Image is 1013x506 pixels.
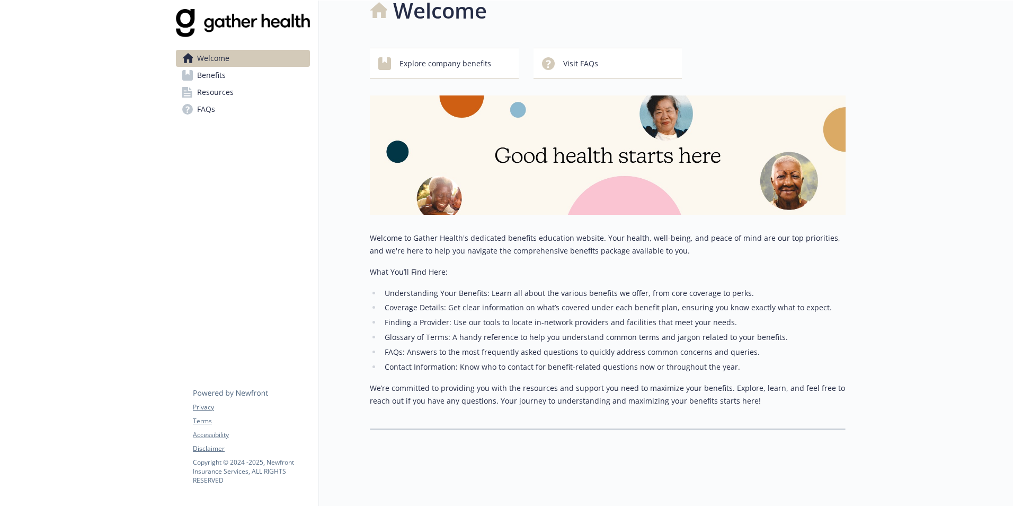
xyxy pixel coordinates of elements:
a: Welcome [176,50,310,67]
li: Contact Information: Know who to contact for benefit-related questions now or throughout the year. [381,361,846,373]
li: Coverage Details: Get clear information on what’s covered under each benefit plan, ensuring you k... [381,301,846,314]
a: Accessibility [193,430,309,440]
span: Welcome [197,50,229,67]
p: What You’ll Find Here: [370,266,846,278]
p: Copyright © 2024 - 2025 , Newfront Insurance Services, ALL RIGHTS RESERVED [193,458,309,485]
li: Finding a Provider: Use our tools to locate in-network providers and facilities that meet your ne... [381,316,846,329]
span: Explore company benefits [399,54,491,74]
li: Glossary of Terms: A handy reference to help you understand common terms and jargon related to yo... [381,331,846,344]
button: Visit FAQs [534,48,682,78]
a: Disclaimer [193,444,309,453]
span: Visit FAQs [563,54,598,74]
img: overview page banner [370,95,846,215]
span: FAQs [197,101,215,118]
span: Resources [197,84,234,101]
a: Benefits [176,67,310,84]
span: Benefits [197,67,226,84]
p: Welcome to Gather Health's dedicated benefits education website. Your health, well-being, and pea... [370,232,846,257]
p: We’re committed to providing you with the resources and support you need to maximize your benefit... [370,382,846,407]
li: Understanding Your Benefits: Learn all about the various benefits we offer, from core coverage to... [381,287,846,300]
li: FAQs: Answers to the most frequently asked questions to quickly address common concerns and queries. [381,346,846,359]
a: Resources [176,84,310,101]
button: Explore company benefits [370,48,519,78]
a: Terms [193,416,309,426]
a: Privacy [193,403,309,412]
a: FAQs [176,101,310,118]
